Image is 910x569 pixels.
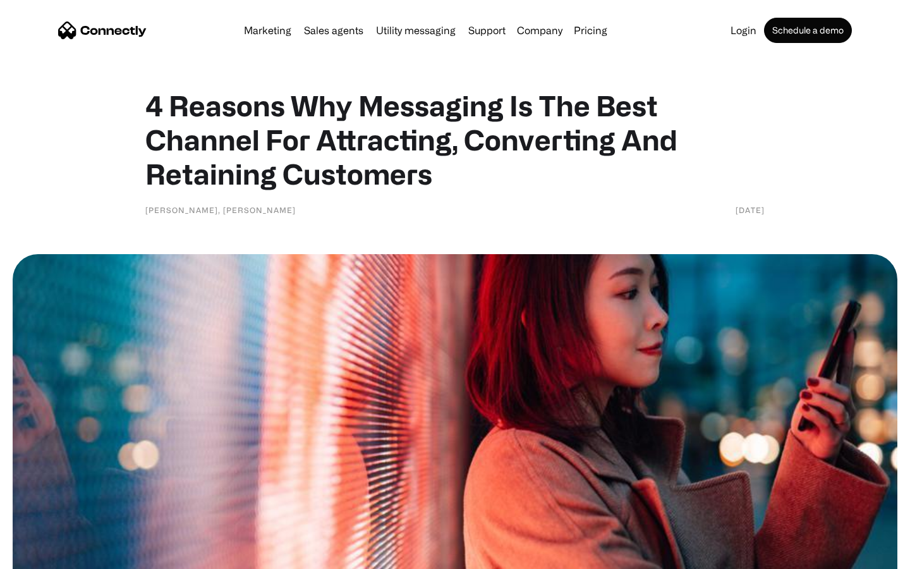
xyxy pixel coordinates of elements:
a: Sales agents [299,25,368,35]
a: Pricing [569,25,612,35]
h1: 4 Reasons Why Messaging Is The Best Channel For Attracting, Converting And Retaining Customers [145,89,765,191]
a: Login [725,25,761,35]
div: Company [517,21,562,39]
div: [PERSON_NAME], [PERSON_NAME] [145,204,296,216]
a: Support [463,25,511,35]
aside: Language selected: English [13,547,76,565]
a: Utility messaging [371,25,461,35]
a: Marketing [239,25,296,35]
ul: Language list [25,547,76,565]
a: Schedule a demo [764,18,852,43]
div: [DATE] [736,204,765,216]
